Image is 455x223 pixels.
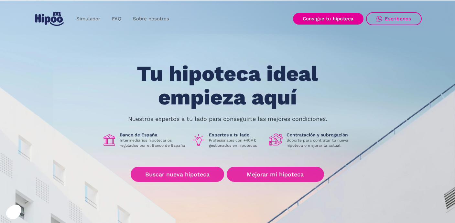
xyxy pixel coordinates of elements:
p: Intermediarios hipotecarios regulados por el Banco de España [120,138,186,148]
h1: Contratación y subrogación [287,132,353,138]
a: Escríbenos [366,12,422,25]
a: FAQ [106,13,127,25]
h1: Banco de España [120,132,186,138]
a: Buscar nueva hipoteca [131,167,224,182]
p: Profesionales con +40M€ gestionados en hipotecas [209,138,264,148]
div: Escríbenos [385,16,411,22]
p: Soporte para contratar tu nueva hipoteca o mejorar la actual [287,138,353,148]
a: Mejorar mi hipoteca [227,167,324,182]
a: Sobre nosotros [127,13,175,25]
h1: Tu hipoteca ideal empieza aquí [105,62,350,109]
p: Nuestros expertos a tu lado para conseguirte las mejores condiciones. [128,116,327,122]
a: Consigue tu hipoteca [293,13,363,25]
a: home [34,9,65,28]
h1: Expertos a tu lado [209,132,264,138]
a: Simulador [70,13,106,25]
